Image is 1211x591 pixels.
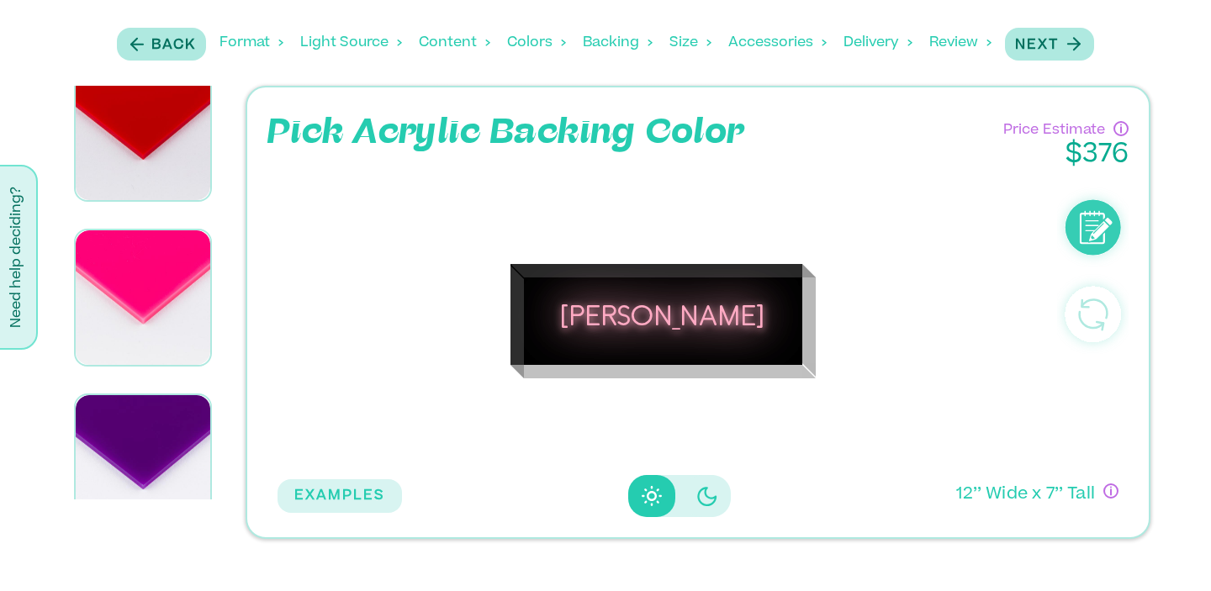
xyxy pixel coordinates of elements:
p: $ 376 [1003,140,1129,171]
div: [PERSON_NAME] [536,281,788,356]
button: Next [1005,28,1094,61]
div: Delivery [843,17,912,69]
div: If you have questions about size, or if you can’t design exactly what you want here, no worries! ... [1103,483,1118,499]
div: Light Source [300,17,402,69]
p: Price Estimate [1003,116,1105,140]
p: Back [151,35,196,55]
p: Next [1015,35,1059,55]
p: Pick Acrylic Backing Color [267,108,746,158]
div: Review [929,17,992,69]
img: Purple Acrylic [76,395,210,530]
div: Size [669,17,711,69]
img: Pink Acrylic [76,230,210,365]
button: EXAMPLES [278,479,402,513]
div: Accessories [728,17,827,69]
div: Format [219,17,283,69]
div: Backing [583,17,653,69]
img: Red Acrylic [76,66,210,200]
div: Content [419,17,490,69]
button: Back [117,28,206,61]
p: 12 ’’ Wide x 7 ’’ Tall [956,483,1095,508]
div: Colors [507,17,566,69]
div: Disabled elevation buttons [628,475,731,517]
iframe: Chat Widget [1127,510,1211,591]
div: Have questions about pricing or just need a human touch? Go through the process and submit an inq... [1113,121,1129,136]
